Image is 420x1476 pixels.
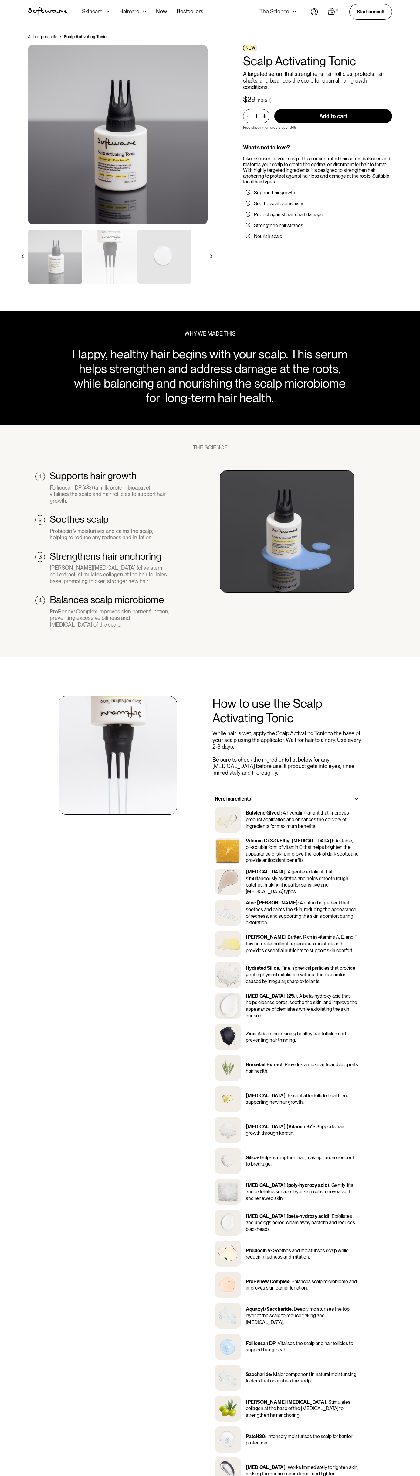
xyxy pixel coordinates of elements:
[50,470,137,482] h2: Supports hair growth
[246,1031,256,1037] p: Zinc
[247,95,256,104] div: 29
[246,934,301,940] p: [PERSON_NAME] Butter
[50,565,170,584] div: [PERSON_NAME][MEDICAL_DATA] (olive stem cell extract) stimulates collagen at the hair follicle’s ...
[246,965,355,984] p: Fine, spherical particles that provide gentle physical exfoliation without the discomfort caused ...
[301,934,302,940] p: :
[193,444,228,451] div: THE SCIENCE
[246,934,357,953] p: Rich in vitamins A, E, and F, this natural emollient replenishes moisture and provides essential ...
[243,45,257,51] div: NEW
[50,514,109,525] h2: Soothes scalp
[143,9,146,15] img: arrow down
[246,869,286,875] p: [MEDICAL_DATA]
[246,1433,265,1439] p: PatcH20
[246,1062,358,1074] p: Provides antioxidants and supports hair health.
[261,113,268,120] div: +
[246,1279,289,1284] p: ProRenew Complex
[286,1464,287,1470] p: :
[271,1248,272,1253] p: :
[258,97,272,104] div: (100ml)
[246,1464,286,1470] p: [MEDICAL_DATA]
[286,1093,287,1098] p: :
[215,796,251,802] h3: Hero ingredients
[243,95,247,104] div: $
[50,528,170,541] div: Probiocin V moisturises and calms the scalp, helping to reduce any redness and irritation.
[246,201,390,207] li: Soothe scalp sensitivity
[246,234,390,240] li: Nourish scalp
[243,125,296,130] p: Free shipping on orders over $49
[246,838,333,844] p: Vitamin C (3-O-Ethyl [MEDICAL_DATA])
[39,517,42,524] div: 2
[246,1093,350,1105] p: Essential for follicle health and supporting new hair growth.
[50,608,170,628] div: ProRenew Complex improves skin barrier function, preventing excessive oiliness and [MEDICAL_DATA]...
[326,1399,327,1405] p: :
[243,71,392,91] p: A targeted serum that strengthens hair follicles, protects hair shafts, and balances the scalp fo...
[185,330,235,337] div: WHY WE MADE THIS
[64,34,107,40] div: Scalp Activating Tonic
[246,1182,329,1188] p: [MEDICAL_DATA] (poly-hydroxy acid)
[330,1213,331,1219] p: :
[246,1248,271,1253] p: Probiocin V
[39,473,41,480] div: 1
[293,9,296,15] img: arrow down
[246,900,356,925] p: A natural ingredient that soothes and calms the skin, reducing the appearance of redness, and sup...
[246,1306,350,1325] p: Deeply moisturises the top layer of the scalp to reduce flaking and [MEDICAL_DATA].
[279,965,280,971] p: :
[243,144,392,151] div: What’s not to love?
[246,1341,353,1353] p: Vitalises the scalp and hair follicles to support hair growth.
[246,1433,352,1446] p: Intensely moisturises the scalp for barrier protection.
[276,1341,277,1346] p: :
[246,993,357,1019] p: A beta-hydroxy acid that helps cleanse pores, soothe the skin, and improve the appearance of blem...
[212,696,361,725] h2: How to use the Scalp Activating Tonic
[246,1248,349,1260] p: Soothes and moisturises scalp while reducing redness and irritation.
[246,1341,276,1346] p: Follicusan DP
[328,8,340,16] a: Open cart
[243,156,392,185] div: Like skincare for your scalp. This concentrated hair serum balances and restores your scalp to cr...
[212,730,361,776] p: While hair is wet, apply the Scalp Activating Tonic to the base of your scalp using the applicato...
[66,347,354,405] div: Happy, healthy hair begins with your scalp. This serum helps strengthen and address damage at the...
[246,190,390,196] li: Support hair growth
[246,212,390,218] li: Protect against hair shaft damage
[39,554,42,560] div: 3
[246,1062,283,1068] p: Horsetail Extract
[349,4,392,19] a: Start consult
[243,54,392,68] h1: Scalp Activating Tonic
[246,965,279,971] p: Hydrated Silica
[246,1093,286,1098] p: [MEDICAL_DATA]
[333,838,334,844] p: :
[246,1372,356,1384] p: Major component in natural moisturising factors that nourishes the scalp.
[292,1306,293,1312] p: :
[281,810,282,816] p: :
[259,9,289,15] div: The Science
[246,1155,354,1167] p: Helps strengthen hair, making it more resilient to breakage.
[28,7,67,17] img: Software Logo
[60,34,61,40] div: /
[314,1124,315,1129] p: :
[329,1182,330,1188] p: :
[298,900,299,906] p: :
[265,1433,266,1439] p: :
[289,1279,290,1284] p: :
[209,254,213,258] img: arrow right
[246,1155,258,1160] p: Silica
[246,810,281,816] p: Butylene Glycol
[106,9,110,15] img: arrow down
[256,1031,257,1037] p: :
[246,810,349,829] p: A hydrating agent that improves product application and enhances the delivery of ingredients for ...
[39,597,42,604] div: 4
[82,9,103,15] div: Skincare
[246,113,250,119] div: -
[21,254,25,258] img: arrow left
[246,900,298,906] p: Aloe [PERSON_NAME]
[50,594,164,606] h2: Balances scalp microbiome
[246,1399,351,1418] p: Stimulates collagen at the base of the [MEDICAL_DATA] to strengthen hair anchoring.
[297,993,298,999] p: :
[28,34,57,40] a: All hair products
[246,1031,346,1043] p: Aids in maintaining healthy hair follicles and preventing hair thinning.
[50,484,170,504] div: Follicusan DP (4%) (a milk protein bioactive) vitalises the scalp and hair follicles to support h...
[246,993,297,999] p: [MEDICAL_DATA] (2%)
[274,109,392,123] input: Add to cart
[283,1062,284,1068] p: :
[286,869,287,875] p: :
[50,551,161,562] h2: Strengthens hair anchoring
[246,1182,353,1201] p: Gently lifts and exfoliates surface-layer skin cells to reveal soft and renewed skin.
